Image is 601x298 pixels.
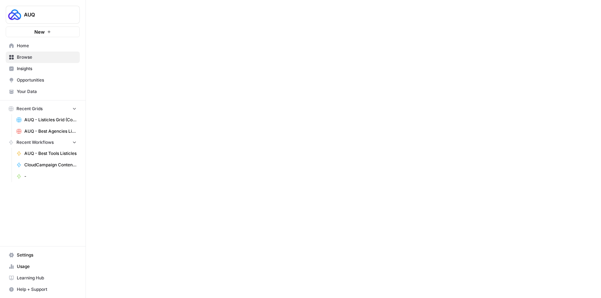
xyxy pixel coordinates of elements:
span: Help + Support [17,286,77,293]
button: New [6,26,80,37]
button: Recent Grids [6,103,80,114]
a: Browse [6,52,80,63]
span: AUQ - Best Tools Listicles [24,150,77,157]
span: Usage [17,263,77,270]
span: Your Data [17,88,77,95]
span: Settings [17,252,77,258]
a: Insights [6,63,80,74]
a: - [13,171,80,182]
span: Opportunities [17,77,77,83]
span: Home [17,43,77,49]
span: New [34,28,45,35]
span: Insights [17,65,77,72]
a: Your Data [6,86,80,97]
span: Recent Workflows [16,139,54,146]
span: AUQ [24,11,67,18]
a: Learning Hub [6,272,80,284]
span: AUQ - Listicles Grid (Copy from [GEOGRAPHIC_DATA]) [24,117,77,123]
span: - [24,173,77,180]
span: CloudCampaign Content Brief - Long-form Blog Posts [Modified carry] [24,162,77,168]
a: CloudCampaign Content Brief - Long-form Blog Posts [Modified carry] [13,159,80,171]
span: Browse [17,54,77,60]
a: Settings [6,249,80,261]
span: Recent Grids [16,106,43,112]
span: AUQ - Best Agencies Listicles Grid [24,128,77,135]
button: Help + Support [6,284,80,295]
a: Home [6,40,80,52]
a: Opportunities [6,74,80,86]
button: Workspace: AUQ [6,6,80,24]
a: Usage [6,261,80,272]
img: AUQ Logo [8,8,21,21]
a: AUQ - Best Agencies Listicles Grid [13,126,80,137]
a: AUQ - Listicles Grid (Copy from [GEOGRAPHIC_DATA]) [13,114,80,126]
span: Learning Hub [17,275,77,281]
button: Recent Workflows [6,137,80,148]
a: AUQ - Best Tools Listicles [13,148,80,159]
